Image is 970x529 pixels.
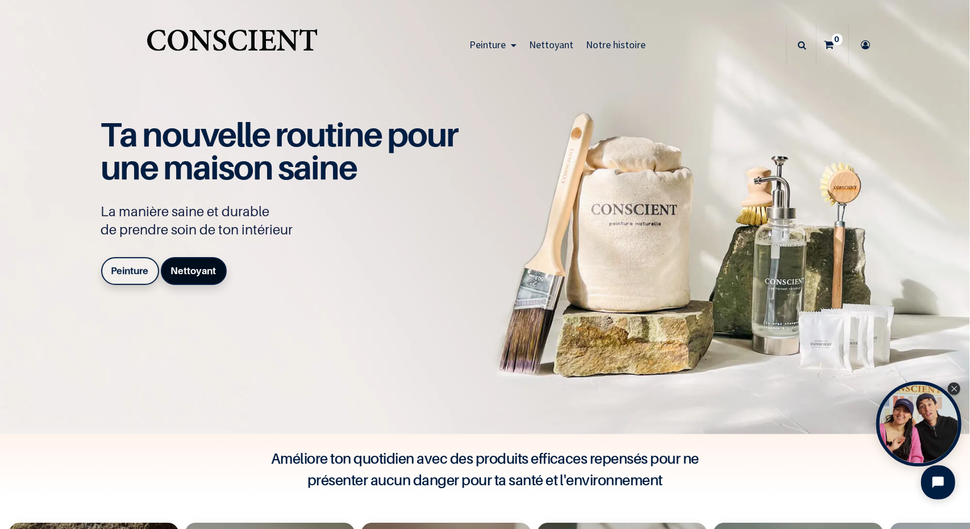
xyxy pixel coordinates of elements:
[101,257,159,284] a: Peinture
[144,23,320,68] img: Conscient
[171,265,217,276] b: Nettoyant
[817,25,848,65] a: 0
[876,381,961,467] div: Open Tolstoy widget
[463,25,523,65] a: Peinture
[144,23,320,68] a: Logo of Conscient
[586,38,646,51] span: Notre histoire
[529,38,573,51] span: Nettoyant
[469,38,506,51] span: Peinture
[948,383,960,395] div: Close Tolstoy widget
[876,381,961,467] div: Open Tolstoy
[161,257,227,284] a: Nettoyant
[832,33,843,45] sup: 0
[101,114,458,188] span: Ta nouvelle routine pour une maison saine
[101,203,471,239] p: La manière saine et durable de prendre soin de ton intérieur
[258,448,713,491] h4: Améliore ton quotidien avec des produits efficaces repensés pour ne présenter aucun danger pour t...
[876,381,961,467] div: Tolstoy bubble widget
[911,456,965,509] iframe: Tidio Chat
[111,265,149,276] b: Peinture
